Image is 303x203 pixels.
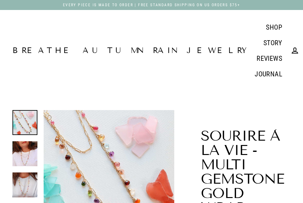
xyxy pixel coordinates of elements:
[252,51,287,66] a: REVIEWS
[250,66,287,82] a: JOURNAL
[259,35,287,51] a: STORY
[250,19,287,82] div: Primary
[12,172,37,197] img: Sourire à la Vie - Multi Gemstone Gold Wrap Necklace life style alt image | Breathe Autumn Rain A...
[261,19,287,35] a: SHOP
[12,47,250,55] a: Breathe Autumn Rain Jewelry
[12,141,37,166] img: Sourire à la Vie - Multi Gemstone Gold Wrap Necklace life style image | Breathe Autumn Rain Artis...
